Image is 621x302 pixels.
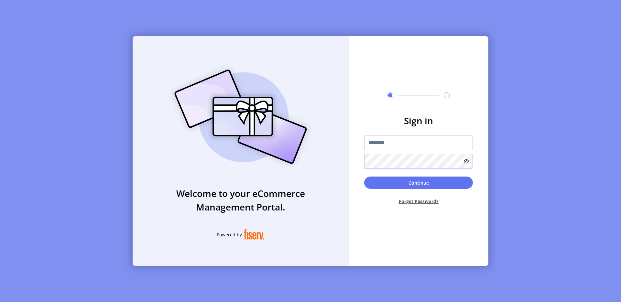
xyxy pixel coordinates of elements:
[364,177,473,189] button: Continue
[133,187,349,214] h3: Welcome to your eCommerce Management Portal.
[217,231,242,238] span: Powered by
[165,62,317,171] img: card_Illustration.svg
[364,114,473,127] h3: Sign in
[364,193,473,210] button: Forget Password?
